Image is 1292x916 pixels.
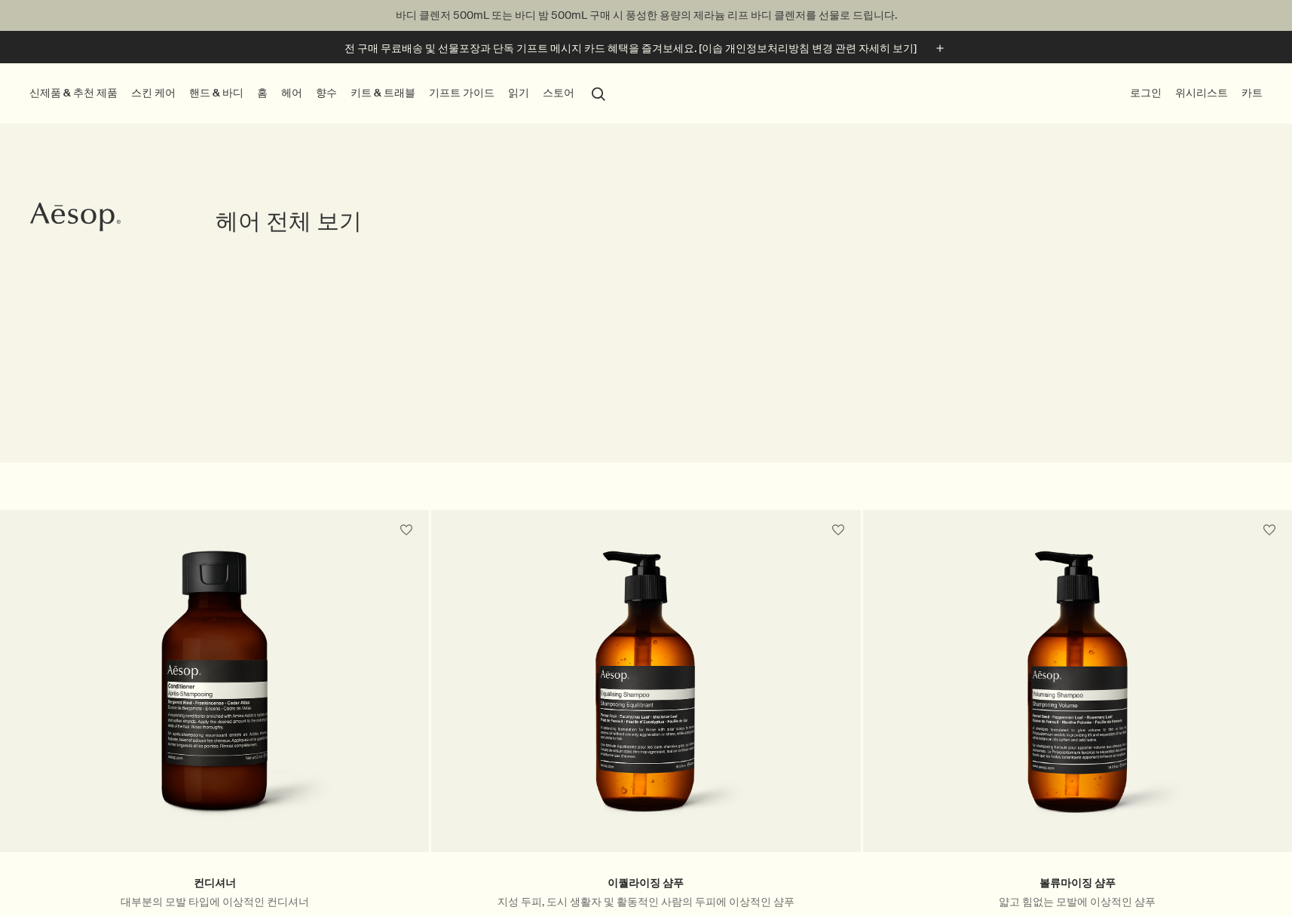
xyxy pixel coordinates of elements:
[194,876,236,890] a: 컨디셔너
[344,40,948,57] button: 전 구매 무료배송 및 선물포장과 단독 기프트 메시지 카드 혜택을 즐겨보세요. [이솝 개인정보처리방침 변경 관련 자세히 보기]
[393,517,420,544] button: 위시리스트에 담기
[186,83,246,103] a: 핸드 & 바디
[23,895,406,909] p: 대부분의 모발 타입에 이상적인 컨디셔너
[278,83,305,103] a: 헤어
[534,551,759,829] img: Equalising Shampoo with pump
[254,83,271,103] a: 홈
[608,876,684,890] a: 이퀄라이징 샴푸
[216,206,362,237] h1: 헤어 전체 보기
[1127,83,1165,103] button: 로그인
[863,551,1292,852] a: Volumising Shampoo with pump
[825,517,852,544] button: 위시리스트에 담기
[93,551,335,829] img: Conditioner in a small dark-brown bottle with a black flip-cap.
[540,83,577,103] button: 스토어
[1256,517,1283,544] button: 위시리스트에 담기
[431,551,860,852] a: Equalising Shampoo with pump
[1238,83,1266,103] button: 카트
[313,83,340,103] a: 향수
[30,202,121,232] svg: Aesop
[1039,876,1116,890] a: 볼류마이징 샴푸
[128,83,179,103] a: 스킨 케어
[585,78,612,107] button: 검색창 열기
[505,83,532,103] a: 읽기
[347,83,418,103] a: 키트 & 트래블
[344,41,917,56] p: 전 구매 무료배송 및 선물포장과 단독 기프트 메시지 카드 혜택을 즐겨보세요. [이솝 개인정보처리방침 변경 관련 자세히 보기]
[454,895,837,909] p: 지성 두피, 도시 생활자 및 활동적인 사람의 두피에 이상적인 샴푸
[26,83,121,103] button: 신제품 & 추천 제품
[26,63,612,124] nav: primary
[426,83,498,103] a: 기프트 가이드
[15,8,1277,23] p: 바디 클렌저 500mL 또는 바디 밤 500mL 구매 시 풍성한 용량의 제라늄 리프 바디 클렌저를 선물로 드립니다.
[886,895,1269,909] p: 얇고 힘없는 모발에 이상적인 샴푸
[1127,63,1266,124] nav: supplementary
[26,198,124,240] a: Aesop
[965,551,1190,829] img: Volumising Shampoo with pump
[1172,83,1231,103] a: 위시리스트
